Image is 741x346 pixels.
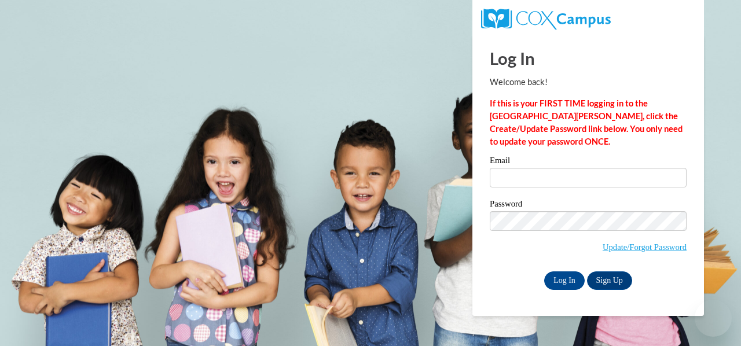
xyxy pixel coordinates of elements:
[490,200,687,211] label: Password
[603,242,687,252] a: Update/Forgot Password
[587,271,632,290] a: Sign Up
[544,271,585,290] input: Log In
[490,46,687,70] h1: Log In
[490,76,687,89] p: Welcome back!
[695,300,732,337] iframe: Button to launch messaging window
[490,156,687,168] label: Email
[481,9,611,30] img: COX Campus
[490,98,683,146] strong: If this is your FIRST TIME logging in to the [GEOGRAPHIC_DATA][PERSON_NAME], click the Create/Upd...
